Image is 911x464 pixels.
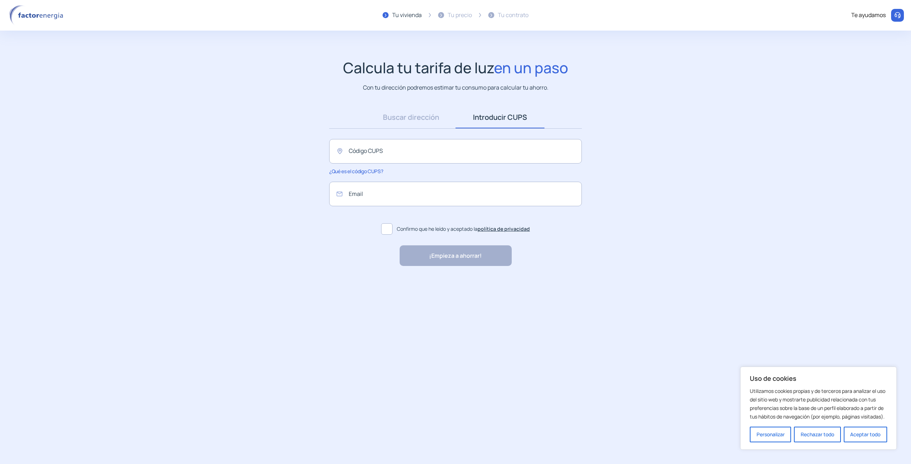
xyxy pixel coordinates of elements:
button: Rechazar todo [794,427,841,442]
img: logo factor [7,5,68,26]
p: Uso de cookies [750,374,887,383]
button: Aceptar todo [844,427,887,442]
a: política de privacidad [478,225,530,232]
button: Personalizar [750,427,791,442]
h1: Calcula tu tarifa de luz [343,59,568,76]
span: en un paso [494,58,568,78]
div: Tu precio [448,11,472,20]
img: llamar [894,12,901,19]
span: ¿Qué es el código CUPS? [329,168,383,175]
p: Con tu dirección podremos estimar tu consumo para calcular tu ahorro. [363,83,548,92]
span: Confirmo que he leído y aceptado la [397,225,530,233]
div: Tu contrato [498,11,528,20]
div: Te ayudamos [851,11,886,20]
p: Utilizamos cookies propias y de terceros para analizar el uso del sitio web y mostrarte publicida... [750,387,887,421]
a: Introducir CUPS [455,106,544,128]
div: Tu vivienda [392,11,422,20]
div: Uso de cookies [740,367,897,450]
a: Buscar dirección [367,106,455,128]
